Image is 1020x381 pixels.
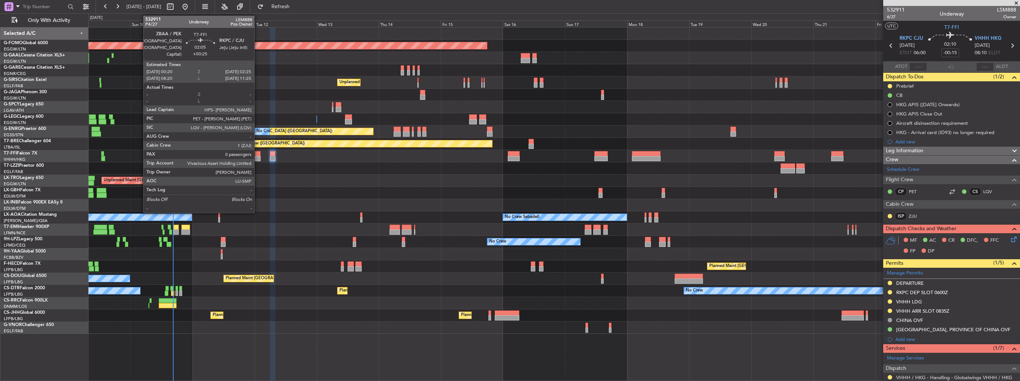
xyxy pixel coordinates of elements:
[4,310,20,315] span: CS-JHH
[896,101,960,108] div: HKG APIS ([DATE] Onwards)
[4,200,62,205] a: LX-INBFalcon 900EX EASy II
[4,298,20,303] span: CS-RRC
[709,261,826,272] div: Planned Maint [GEOGRAPHIC_DATA] ([GEOGRAPHIC_DATA])
[4,65,21,70] span: G-GARE
[885,23,898,29] button: UTC
[4,310,45,315] a: CS-JHHGlobal 6000
[4,212,21,217] span: LX-AOA
[19,18,78,23] span: Only With Activity
[4,78,46,82] a: G-SIRSCitation Excel
[896,83,914,89] div: Prebrief
[68,20,130,27] div: Sat 9
[4,78,18,82] span: G-SIRS
[940,10,964,18] div: Underway
[975,49,987,57] span: 08:10
[4,255,23,260] a: FCBB/BZV
[900,35,923,42] span: RKPC CJU
[4,292,23,297] a: LFPB/LBG
[887,14,905,20] span: 6/27
[215,138,305,149] div: Planned Maint Warsaw ([GEOGRAPHIC_DATA])
[896,129,994,136] div: HKG - Arrival card (ID93) no longer required
[4,274,46,278] a: CS-DOUGlobal 6500
[254,1,298,13] button: Refresh
[4,242,25,248] a: LFMD/CEQ
[4,176,20,180] span: LX-TRO
[929,237,936,244] span: AC
[4,286,20,290] span: CS-DTR
[104,175,226,186] div: Unplanned Maint [GEOGRAPHIC_DATA] ([GEOGRAPHIC_DATA])
[886,147,923,155] span: Leg Information
[4,328,23,334] a: EGLF/FAB
[4,193,26,199] a: EDLW/DTM
[4,151,17,156] span: T7-FFI
[975,42,990,49] span: [DATE]
[379,20,441,27] div: Thu 14
[988,49,1000,57] span: ELDT
[928,248,935,255] span: DP
[909,62,927,71] input: --:--
[505,212,539,223] div: No Crew Sabadell
[4,163,44,168] a: T7-LZZIPraetor 600
[4,53,21,58] span: G-GAAL
[875,20,937,27] div: Fri 22
[4,46,26,52] a: EGGW/LTN
[4,298,48,303] a: CS-RRCFalcon 900LX
[4,261,20,266] span: F-HECD
[895,188,907,196] div: CP
[4,212,57,217] a: LX-AOACitation Mustang
[751,20,813,27] div: Wed 20
[4,114,43,119] a: G-LEGCLegacy 600
[503,20,565,27] div: Sat 16
[4,323,54,327] a: G-VNORChallenger 650
[887,6,905,14] span: 532911
[4,249,20,254] span: 9H-YAA
[4,90,21,94] span: G-JAGA
[689,20,751,27] div: Tue 19
[8,14,81,26] button: Only With Activity
[226,273,343,284] div: Planned Maint [GEOGRAPHIC_DATA] ([GEOGRAPHIC_DATA])
[896,120,968,126] div: Aircraft disinsection requirement
[887,166,919,173] a: Schedule Crew
[896,289,948,296] div: RKPC DEP SLOT 0600Z
[4,157,26,162] a: VHHH/HKG
[130,20,193,27] div: Sun 10
[4,151,37,156] a: T7-FFIFalcon 7X
[910,237,917,244] span: MF
[909,188,926,195] a: PET
[213,310,330,321] div: Planned Maint [GEOGRAPHIC_DATA] ([GEOGRAPHIC_DATA])
[896,374,1012,381] a: VHHH / HKG - Handling - Globalwings VHHH / HKG
[967,237,978,244] span: DFC,
[627,20,689,27] div: Mon 18
[895,139,1016,145] div: Add new
[4,200,18,205] span: LX-INB
[813,20,875,27] div: Thu 21
[896,317,923,323] div: CHINA OVF
[4,144,20,150] a: LTBA/ISL
[969,188,981,196] div: CS
[4,169,23,175] a: EGLF/FAB
[886,364,906,373] span: Dispatch
[441,20,503,27] div: Fri 15
[944,41,956,48] span: 02:10
[4,120,26,126] a: EGGW/LTN
[4,95,26,101] a: EGGW/LTN
[339,77,462,88] div: Unplanned Maint [GEOGRAPHIC_DATA] ([GEOGRAPHIC_DATA])
[896,92,903,98] div: CB
[4,127,46,131] a: G-ENRGPraetor 600
[4,225,49,229] a: T7-EMIHawker 900XP
[895,63,907,71] span: ATOT
[265,4,296,9] span: Refresh
[255,20,317,27] div: Tue 12
[4,139,19,143] span: T7-BRE
[4,53,65,58] a: G-GAALCessna Citation XLS+
[215,126,332,137] div: Planned Maint [GEOGRAPHIC_DATA] ([GEOGRAPHIC_DATA])
[896,326,1010,333] div: [GEOGRAPHIC_DATA], PROVINCE OF CHINA OVF
[886,259,903,268] span: Permits
[4,114,20,119] span: G-LEGC
[896,280,924,286] div: DEPARTURE
[4,41,48,45] a: G-FOMOGlobal 6000
[4,181,26,187] a: EGGW/LTN
[886,73,923,81] span: Dispatch To-Dos
[4,41,23,45] span: G-FOMO
[90,15,103,21] div: [DATE]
